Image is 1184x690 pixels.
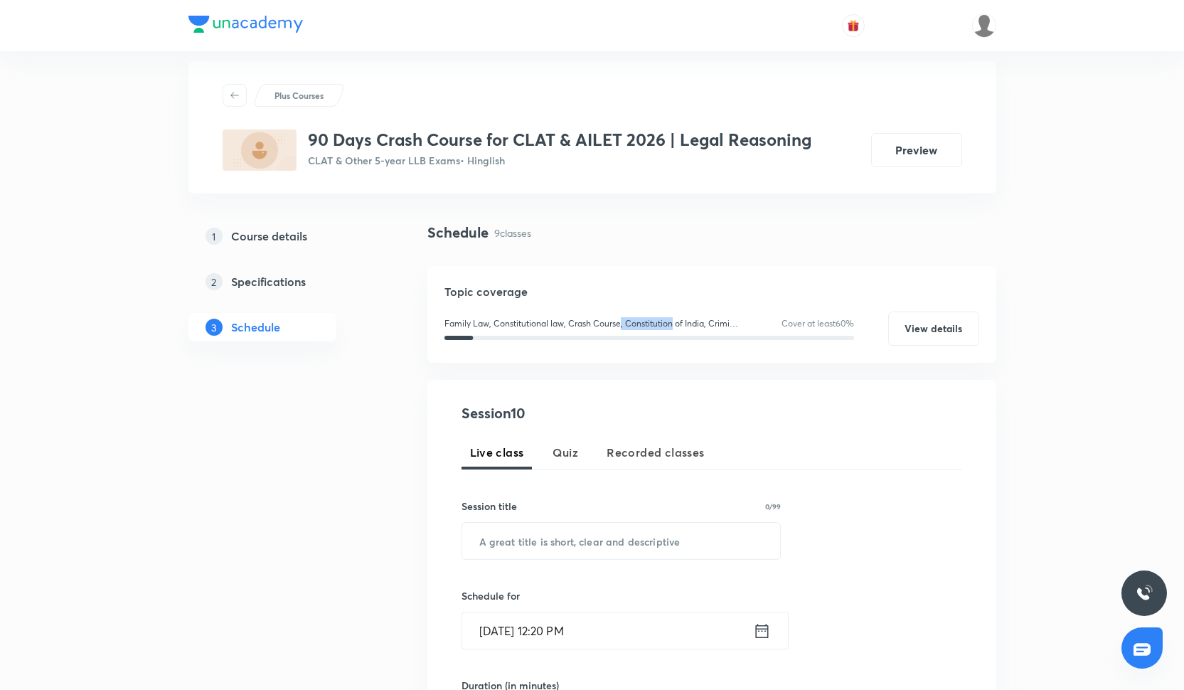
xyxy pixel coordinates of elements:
[223,129,297,171] img: 705212E5-2314-4957-B1E9-0D43D0183021_plus.png
[206,319,223,336] p: 3
[494,225,531,240] p: 9 classes
[308,153,811,168] p: CLAT & Other 5-year LLB Exams • Hinglish
[462,499,517,514] h6: Session title
[972,14,996,38] img: Samridhya Pal
[871,133,962,167] button: Preview
[274,89,324,102] p: Plus Courses
[444,283,979,300] h5: Topic coverage
[188,16,303,33] img: Company Logo
[553,444,579,461] span: Quiz
[206,273,223,290] p: 2
[782,317,854,330] p: Cover at least 60 %
[1136,585,1153,602] img: ttu
[427,222,489,243] h4: Schedule
[847,19,860,32] img: avatar
[888,312,979,346] button: View details
[188,16,303,36] a: Company Logo
[231,228,307,245] h5: Course details
[842,14,865,37] button: avatar
[308,129,811,150] h3: 90 Days Crash Course for CLAT & AILET 2026 | Legal Reasoning
[231,319,280,336] h5: Schedule
[462,588,782,603] h6: Schedule for
[470,444,524,461] span: Live class
[231,273,306,290] h5: Specifications
[188,222,382,250] a: 1Course details
[462,403,721,424] h4: Session 10
[188,267,382,296] a: 2Specifications
[462,523,781,559] input: A great title is short, clear and descriptive
[765,503,781,510] p: 0/99
[607,444,704,461] span: Recorded classes
[206,228,223,245] p: 1
[444,317,742,330] p: Family Law, Constitutional law, Crash Course, Constitution of India, Criminal Law, Contract Law, ...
